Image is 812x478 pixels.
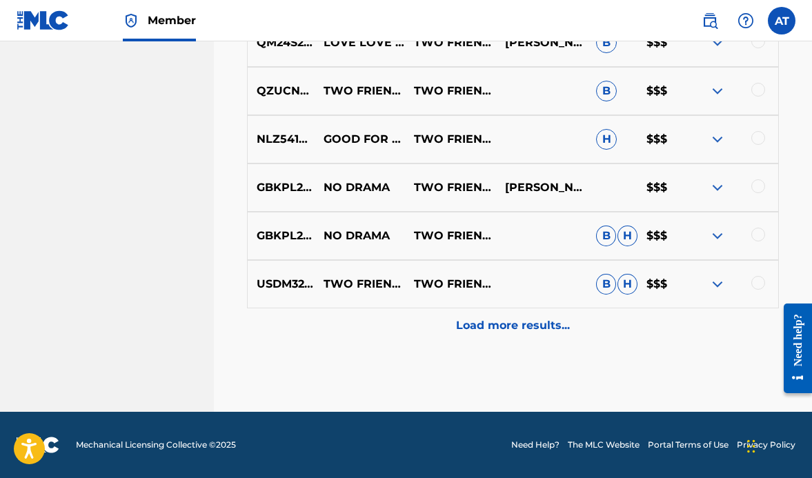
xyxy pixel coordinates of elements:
p: $$$ [637,179,688,196]
p: [PERSON_NAME], [PERSON_NAME], [PERSON_NAME] [496,34,587,51]
p: TWO FRIENDS FT. [PERSON_NAME] - LOOKING AT YOU (GSPR REMIX) [314,276,405,292]
p: TWO FRIENDS [405,179,496,196]
p: $$$ [637,228,688,244]
p: NO DRAMA [314,179,405,196]
img: Top Rightsholder [123,12,139,29]
a: Portal Terms of Use [648,439,729,451]
div: Help [732,7,760,34]
div: User Menu [768,7,795,34]
span: H [617,274,637,295]
iframe: Chat Widget [743,412,812,478]
p: USDM32026104 [248,276,314,292]
p: TWO FRIENDS [405,34,496,51]
p: $$$ [637,34,688,51]
img: search [702,12,718,29]
img: expand [709,179,726,196]
p: Load more results... [456,317,570,334]
a: Public Search [696,7,724,34]
span: B [596,274,616,295]
p: TWO FRIENDS [405,83,496,99]
img: MLC Logo [17,10,70,30]
p: TWO FRIENDS [405,131,496,148]
p: TWO FRIENDS [405,228,496,244]
p: $$$ [637,131,688,148]
p: GBKPL2084325 [248,179,314,196]
a: The MLC Website [568,439,640,451]
span: Mechanical Licensing Collective © 2025 [76,439,236,451]
span: B [596,81,617,101]
div: Drag [747,426,755,467]
img: expand [709,276,726,292]
span: B [596,32,617,53]
p: GBKPL2084325 [248,228,314,244]
span: H [617,226,637,246]
a: Privacy Policy [737,439,795,451]
p: NLZ541901835 [248,131,314,148]
iframe: Resource Center [773,293,812,404]
p: NO DRAMA [314,228,405,244]
p: QZUCN2201801 [248,83,314,99]
p: $$$ [637,276,688,292]
a: Need Help? [511,439,560,451]
img: expand [709,83,726,99]
img: expand [709,228,726,244]
p: QM24S2106844 [248,34,314,51]
img: expand [709,131,726,148]
p: $$$ [637,83,688,99]
img: logo [17,437,59,453]
p: GOOD FOR YOU (FEAT. [GEOGRAPHIC_DATA]) [314,131,405,148]
img: expand [709,34,726,51]
p: [PERSON_NAME], [PERSON_NAME], [PERSON_NAME], [PERSON_NAME], [PERSON_NAME], [PERSON_NAME], [PERSON... [496,179,587,196]
span: Member [148,12,196,28]
p: LOVE LOVE (LOS PADRES REMIX) [FEAT. [PERSON_NAME]] [314,34,405,51]
img: help [737,12,754,29]
p: TWO FRIENDS [405,276,496,292]
p: TWO FRIENDS & [PERSON_NAME] - WRONG WAY [314,83,405,99]
span: B [596,226,616,246]
span: H [596,129,617,150]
